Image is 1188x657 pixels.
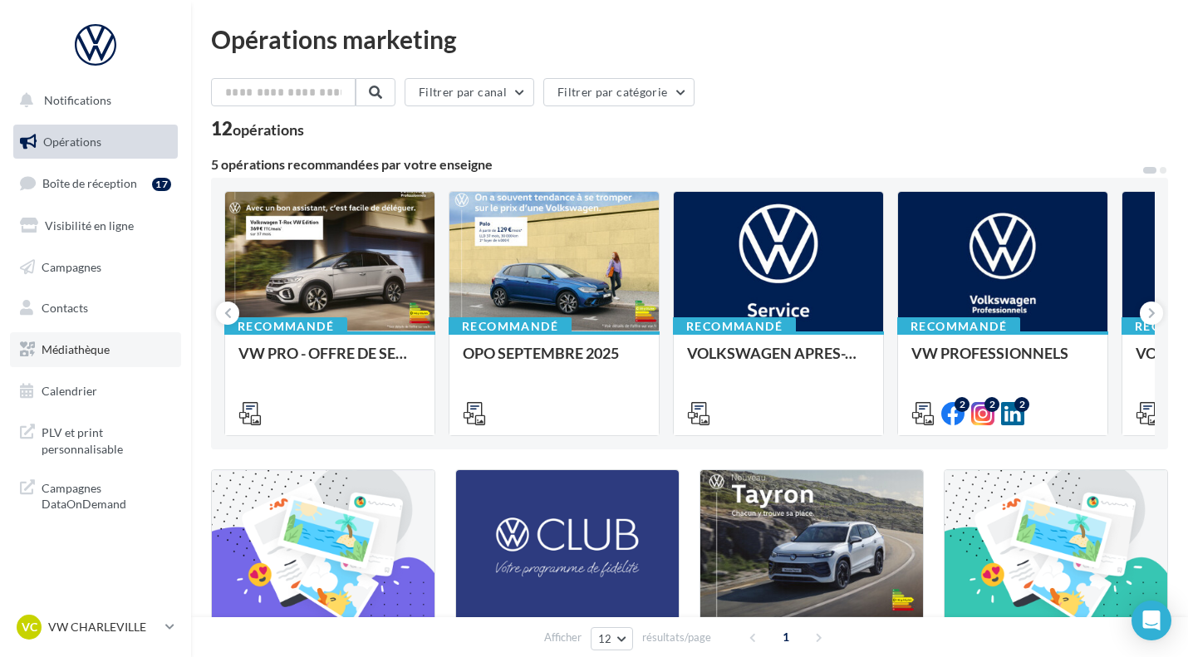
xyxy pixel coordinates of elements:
a: Médiathèque [10,332,181,367]
div: VW PRO - OFFRE DE SEPTEMBRE 25 [238,345,421,378]
button: 12 [591,627,633,650]
span: Campagnes [42,259,101,273]
span: Boîte de réception [42,176,137,190]
div: 17 [152,178,171,191]
span: VC [22,619,37,635]
span: Afficher [544,630,582,645]
span: Calendrier [42,384,97,398]
div: 2 [955,397,970,412]
button: Filtrer par catégorie [543,78,695,106]
div: opérations [233,122,304,137]
a: Campagnes DataOnDemand [10,470,181,519]
span: Opérations [43,135,101,149]
div: VOLKSWAGEN APRES-VENTE [687,345,870,378]
div: OPO SEPTEMBRE 2025 [463,345,646,378]
span: Campagnes DataOnDemand [42,477,171,512]
span: 1 [773,624,799,650]
a: Opérations [10,125,181,159]
span: Médiathèque [42,342,110,356]
div: Recommandé [449,317,572,336]
div: 2 [984,397,999,412]
p: VW CHARLEVILLE [48,619,159,635]
button: Filtrer par canal [405,78,534,106]
span: résultats/page [642,630,711,645]
a: Visibilité en ligne [10,208,181,243]
a: Contacts [10,291,181,326]
a: Campagnes [10,250,181,285]
span: Notifications [44,93,111,107]
a: Boîte de réception17 [10,165,181,201]
div: 12 [211,120,304,138]
div: Recommandé [897,317,1020,336]
div: Recommandé [673,317,796,336]
a: VC VW CHARLEVILLE [13,611,178,643]
button: Notifications [10,83,174,118]
div: Open Intercom Messenger [1132,601,1171,640]
div: Opérations marketing [211,27,1168,51]
span: 12 [598,632,612,645]
a: PLV et print personnalisable [10,414,181,463]
div: VW PROFESSIONNELS [911,345,1094,378]
div: 5 opérations recommandées par votre enseigne [211,158,1141,171]
span: PLV et print personnalisable [42,421,171,457]
a: Calendrier [10,374,181,409]
span: Visibilité en ligne [45,218,134,233]
div: Recommandé [224,317,347,336]
div: 2 [1014,397,1029,412]
span: Contacts [42,301,88,315]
